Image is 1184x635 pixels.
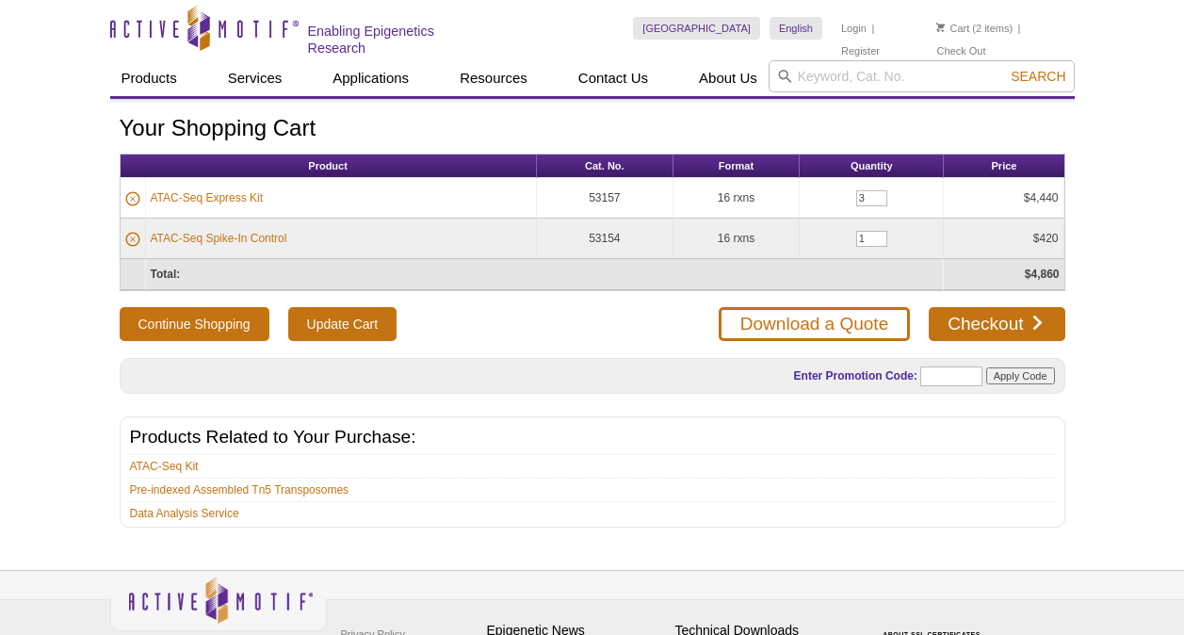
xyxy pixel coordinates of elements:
[110,60,188,96] a: Products
[585,160,624,171] span: Cat. No.
[151,230,287,247] a: ATAC-Seq Spike-In Control
[1025,268,1060,281] strong: $4,860
[633,17,760,40] a: [GEOGRAPHIC_DATA]
[130,429,1055,446] h2: Products Related to Your Purchase:
[769,60,1075,92] input: Keyword, Cat. No.
[936,44,985,57] a: Check Out
[929,307,1064,341] a: Checkout
[719,160,754,171] span: Format
[1011,69,1065,84] span: Search
[1018,17,1021,40] li: |
[688,60,769,96] a: About Us
[944,219,1063,259] td: $420
[567,60,659,96] a: Contact Us
[288,307,397,341] input: Update Cart
[792,369,917,383] label: Enter Promotion Code:
[992,160,1017,171] span: Price
[871,17,874,40] li: |
[151,268,181,281] strong: Total:
[673,178,800,219] td: 16 rxns
[217,60,294,96] a: Services
[537,178,673,219] td: 53157
[936,22,969,35] a: Cart
[537,219,673,259] td: 53154
[151,189,264,206] a: ATAC-Seq Express Kit
[673,219,800,259] td: 16 rxns
[936,17,1013,40] li: (2 items)
[321,60,420,96] a: Applications
[986,367,1055,384] input: Apply Code
[130,481,349,498] a: Pre-indexed Assembled Tn5 Transposomes
[770,17,822,40] a: English
[120,307,269,341] button: Continue Shopping
[944,178,1063,219] td: $4,440
[448,60,539,96] a: Resources
[308,160,348,171] span: Product
[719,307,910,341] a: Download a Quote
[936,23,945,32] img: Your Cart
[841,22,867,35] a: Login
[130,505,239,522] a: Data Analysis Service
[1005,68,1071,85] button: Search
[841,44,880,57] a: Register
[130,458,199,475] a: ATAC-Seq Kit
[120,116,1065,143] h1: Your Shopping Cart
[851,160,893,171] span: Quantity
[308,23,495,57] h2: Enabling Epigenetics Research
